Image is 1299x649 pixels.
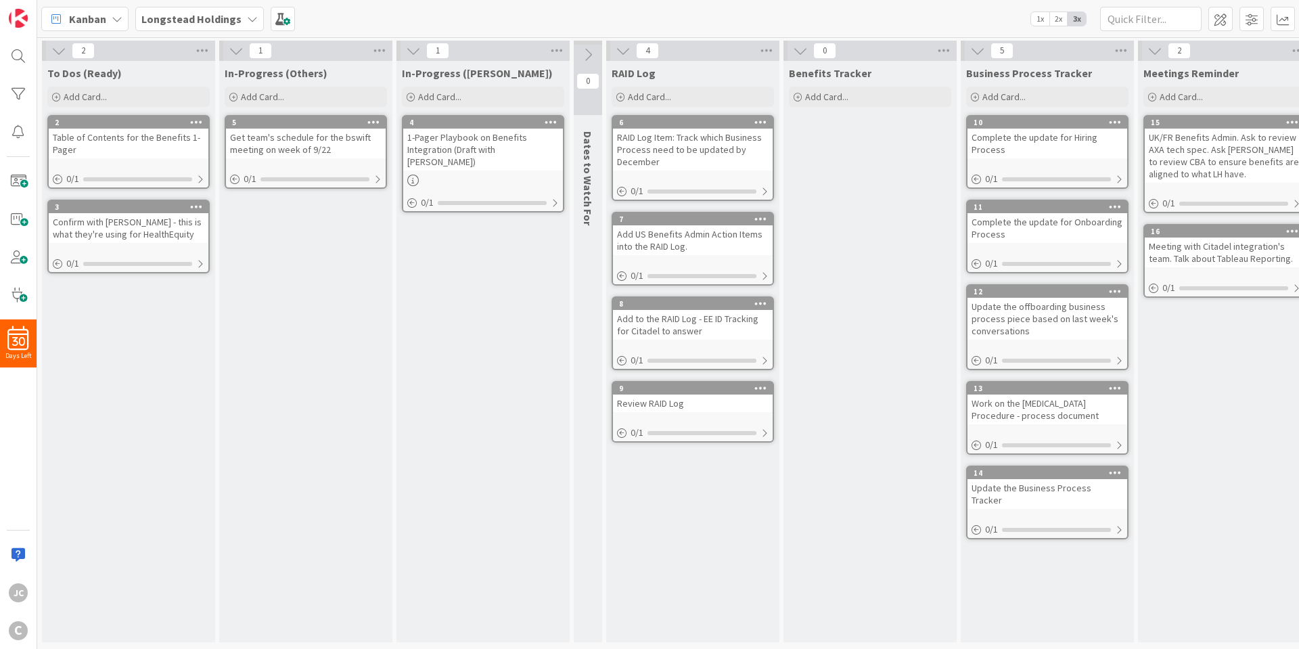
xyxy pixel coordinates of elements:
[974,118,1127,127] div: 10
[813,43,836,59] span: 0
[49,201,208,213] div: 3
[985,522,998,537] span: 0 / 1
[418,91,461,103] span: Add Card...
[576,73,599,89] span: 0
[403,194,563,211] div: 0/1
[613,310,773,340] div: Add to the RAID Log - EE ID Tracking for Citadel to answer
[967,171,1127,187] div: 0/1
[426,43,449,59] span: 1
[985,353,998,367] span: 0 / 1
[967,129,1127,158] div: Complete the update for Hiring Process
[47,115,210,189] a: 2Table of Contents for the Benefits 1-Pager0/1
[72,43,95,59] span: 2
[967,479,1127,509] div: Update the Business Process Tracker
[613,213,773,255] div: 7Add US Benefits Admin Action Items into the RAID Log.
[9,621,28,640] div: C
[581,131,595,225] span: Dates to Watch For
[985,438,998,452] span: 0 / 1
[613,382,773,412] div: 9Review RAID Log
[55,118,208,127] div: 2
[613,225,773,255] div: Add US Benefits Admin Action Items into the RAID Log.
[66,172,79,186] span: 0 / 1
[966,115,1129,189] a: 10Complete the update for Hiring Process0/1
[47,200,210,273] a: 3Confirm with [PERSON_NAME] - this is what they're using for HealthEquity0/1
[982,91,1026,103] span: Add Card...
[612,381,774,443] a: 9Review RAID Log0/1
[226,116,386,158] div: 5Get team's schedule for the bswift meeting on week of 9/22
[613,213,773,225] div: 7
[619,299,773,309] div: 8
[974,384,1127,393] div: 13
[403,116,563,171] div: 41-Pager Playbook on Benefits Integration (Draft with [PERSON_NAME])
[974,202,1127,212] div: 11
[613,352,773,369] div: 0/1
[613,267,773,284] div: 0/1
[967,437,1127,453] div: 0/1
[49,255,208,272] div: 0/1
[985,256,998,271] span: 0 / 1
[249,43,272,59] span: 1
[49,201,208,243] div: 3Confirm with [PERSON_NAME] - this is what they're using for HealthEquity
[1168,43,1191,59] span: 2
[966,284,1129,370] a: 12Update the offboarding business process piece based on last week's conversations0/1
[967,116,1127,158] div: 10Complete the update for Hiring Process
[49,116,208,158] div: 2Table of Contents for the Benefits 1-Pager
[613,382,773,395] div: 9
[974,287,1127,296] div: 12
[974,468,1127,478] div: 14
[12,337,25,346] span: 30
[967,286,1127,340] div: 12Update the offboarding business process piece based on last week's conversations
[47,66,122,80] span: To Dos (Ready)
[1031,12,1049,26] span: 1x
[967,467,1127,509] div: 14Update the Business Process Tracker
[613,116,773,171] div: 6RAID Log Item: Track which Business Process need to be updated by December
[55,202,208,212] div: 3
[967,382,1127,395] div: 13
[619,118,773,127] div: 6
[967,298,1127,340] div: Update the offboarding business process piece based on last week's conversations
[613,298,773,310] div: 8
[966,466,1129,539] a: 14Update the Business Process Tracker0/1
[990,43,1013,59] span: 5
[49,213,208,243] div: Confirm with [PERSON_NAME] - this is what they're using for HealthEquity
[409,118,563,127] div: 4
[967,201,1127,243] div: 11Complete the update for Onboarding Process
[613,395,773,412] div: Review RAID Log
[966,66,1092,80] span: Business Process Tracker
[1049,12,1068,26] span: 2x
[225,115,387,189] a: 5Get team's schedule for the bswift meeting on week of 9/220/1
[966,200,1129,273] a: 11Complete the update for Onboarding Process0/1
[967,521,1127,538] div: 0/1
[805,91,848,103] span: Add Card...
[985,172,998,186] span: 0 / 1
[49,116,208,129] div: 2
[244,172,256,186] span: 0 / 1
[967,201,1127,213] div: 11
[1143,66,1239,80] span: Meetings Reminder
[631,184,643,198] span: 0 / 1
[789,66,871,80] span: Benefits Tracker
[967,213,1127,243] div: Complete the update for Onboarding Process
[1100,7,1202,31] input: Quick Filter...
[967,116,1127,129] div: 10
[226,129,386,158] div: Get team's schedule for the bswift meeting on week of 9/22
[1162,196,1175,210] span: 0 / 1
[225,66,327,80] span: In-Progress (Others)
[967,286,1127,298] div: 12
[49,171,208,187] div: 0/1
[631,426,643,440] span: 0 / 1
[967,382,1127,424] div: 13Work on the [MEDICAL_DATA] Procedure - process document
[226,171,386,187] div: 0/1
[612,66,656,80] span: RAID Log
[402,66,553,80] span: In-Progress (Jerry)
[66,256,79,271] span: 0 / 1
[421,196,434,210] span: 0 / 1
[636,43,659,59] span: 4
[613,183,773,200] div: 0/1
[613,116,773,129] div: 6
[232,118,386,127] div: 5
[628,91,671,103] span: Add Card...
[49,129,208,158] div: Table of Contents for the Benefits 1-Pager
[9,9,28,28] img: Visit kanbanzone.com
[966,381,1129,455] a: 13Work on the [MEDICAL_DATA] Procedure - process document0/1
